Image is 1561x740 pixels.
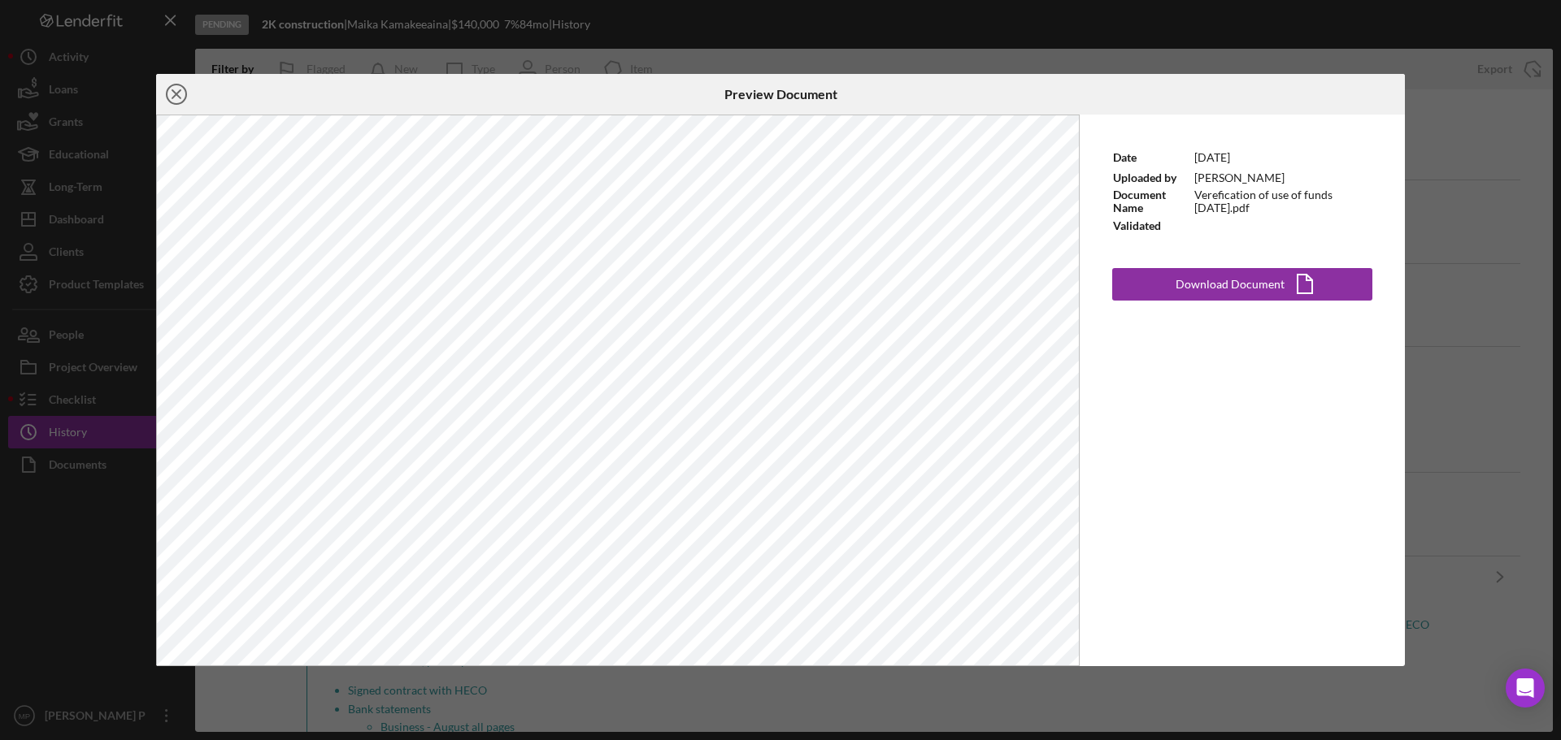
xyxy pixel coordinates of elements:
[1194,167,1372,188] td: [PERSON_NAME]
[1194,147,1372,167] td: [DATE]
[1113,171,1176,184] b: Uploaded by
[1113,219,1161,232] b: Validated
[1112,268,1372,301] button: Download Document
[724,87,837,102] h6: Preview Document
[1113,150,1137,164] b: Date
[1176,268,1285,301] div: Download Document
[1113,188,1166,214] b: Document Name
[1506,669,1545,708] div: Open Intercom Messenger
[1194,188,1372,215] td: Verefication of use of funds [DATE].pdf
